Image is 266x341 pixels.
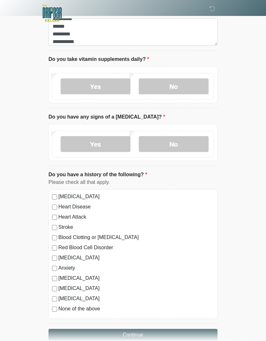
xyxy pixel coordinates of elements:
[52,225,57,230] input: Stroke
[48,171,147,178] label: Do you have a history of the following?
[52,205,57,210] input: Heart Disease
[58,264,214,272] label: Anxiety
[58,295,214,302] label: [MEDICAL_DATA]
[42,5,62,22] img: The DRIPBaR - Keller Logo
[52,276,57,281] input: [MEDICAL_DATA]
[52,307,57,312] input: None of the above
[58,244,214,251] label: Red Blood Cell Disorder
[48,113,165,121] label: Do you have any signs of a [MEDICAL_DATA]?
[58,223,214,231] label: Stroke
[58,203,214,211] label: Heart Disease
[58,274,214,282] label: [MEDICAL_DATA]
[58,254,214,262] label: [MEDICAL_DATA]
[52,296,57,301] input: [MEDICAL_DATA]
[48,178,218,186] div: Please check all that apply.
[52,286,57,291] input: [MEDICAL_DATA]
[61,136,130,152] label: Yes
[52,266,57,271] input: Anxiety
[52,194,57,200] input: [MEDICAL_DATA]
[58,234,214,241] label: Blood Clotting or [MEDICAL_DATA]
[48,55,149,63] label: Do you take vitamin supplements daily?
[58,285,214,292] label: [MEDICAL_DATA]
[58,305,214,313] label: None of the above
[58,193,214,200] label: [MEDICAL_DATA]
[48,329,218,341] button: Continue
[61,78,130,94] label: Yes
[139,78,209,94] label: No
[52,256,57,261] input: [MEDICAL_DATA]
[58,213,214,221] label: Heart Attack
[139,136,209,152] label: No
[52,235,57,240] input: Blood Clotting or [MEDICAL_DATA]
[52,215,57,220] input: Heart Attack
[52,245,57,250] input: Red Blood Cell Disorder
